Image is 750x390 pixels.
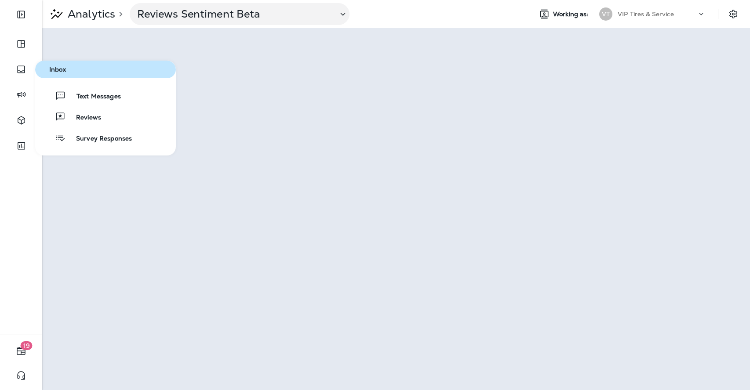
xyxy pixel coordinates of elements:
[64,7,115,21] p: Analytics
[35,87,176,105] button: Text Messages
[137,7,331,21] p: Reviews Sentiment Beta
[618,11,674,18] p: VIP Tires & Service
[39,66,172,73] span: Inbox
[553,11,590,18] span: Working as:
[35,61,176,78] button: Inbox
[66,135,132,143] span: Survey Responses
[9,6,33,23] button: Expand Sidebar
[35,129,176,147] button: Survey Responses
[66,114,101,122] span: Reviews
[599,7,612,21] div: VT
[66,93,121,101] span: Text Messages
[35,108,176,126] button: Reviews
[725,6,741,22] button: Settings
[115,11,123,18] p: >
[21,341,33,350] span: 19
